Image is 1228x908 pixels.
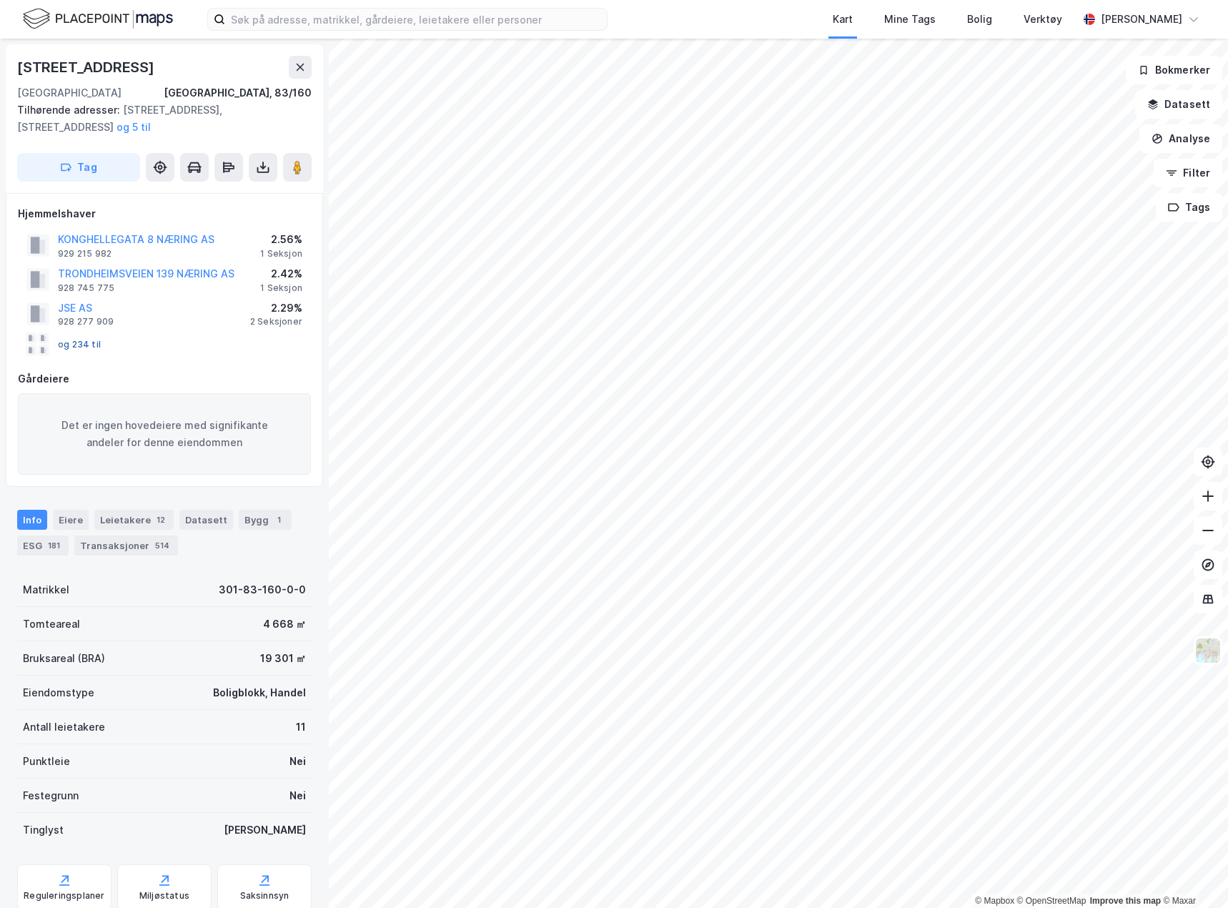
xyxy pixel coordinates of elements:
div: Miljøstatus [139,890,189,902]
div: [PERSON_NAME] [1101,11,1182,28]
iframe: Chat Widget [1157,839,1228,908]
button: Tags [1156,193,1222,222]
button: Bokmerker [1126,56,1222,84]
div: Bruksareal (BRA) [23,650,105,667]
img: logo.f888ab2527a4732fd821a326f86c7f29.svg [23,6,173,31]
img: Z [1194,637,1222,664]
div: 2 Seksjoner [250,316,302,327]
input: Søk på adresse, matrikkel, gårdeiere, leietakere eller personer [225,9,607,30]
div: Transaksjoner [74,536,178,556]
div: Datasett [179,510,233,530]
div: 12 [154,513,168,527]
div: Eiere [53,510,89,530]
div: Festegrunn [23,787,79,804]
div: Reguleringsplaner [24,890,104,902]
div: 11 [296,719,306,736]
div: Info [17,510,47,530]
div: Gårdeiere [18,370,311,388]
div: [PERSON_NAME] [224,821,306,839]
div: Verktøy [1024,11,1062,28]
div: 514 [152,538,172,553]
div: Nei [289,753,306,770]
div: Saksinnsyn [240,890,289,902]
div: Tomteareal [23,616,80,633]
div: 928 277 909 [58,316,114,327]
div: Kontrollprogram for chat [1157,839,1228,908]
div: 929 215 982 [58,248,112,260]
div: Matrikkel [23,581,69,598]
div: [STREET_ADDRESS], [STREET_ADDRESS] [17,102,300,136]
div: Nei [289,787,306,804]
span: Tilhørende adresser: [17,104,123,116]
div: 2.56% [260,231,302,248]
button: Filter [1154,159,1222,187]
div: 1 [272,513,286,527]
div: Mine Tags [884,11,936,28]
div: Kart [833,11,853,28]
div: 1 Seksjon [260,282,302,294]
div: Eiendomstype [23,684,94,701]
div: Det er ingen hovedeiere med signifikante andeler for denne eiendommen [18,393,311,475]
button: Tag [17,153,140,182]
div: Antall leietakere [23,719,105,736]
div: [STREET_ADDRESS] [17,56,157,79]
div: [GEOGRAPHIC_DATA] [17,84,122,102]
a: OpenStreetMap [1017,896,1086,906]
div: Bolig [967,11,992,28]
div: Punktleie [23,753,70,770]
div: [GEOGRAPHIC_DATA], 83/160 [164,84,312,102]
div: Tinglyst [23,821,64,839]
div: 4 668 ㎡ [263,616,306,633]
div: 2.42% [260,265,302,282]
button: Datasett [1135,90,1222,119]
div: 928 745 775 [58,282,114,294]
div: Boligblokk, Handel [213,684,306,701]
div: ESG [17,536,69,556]
div: Hjemmelshaver [18,205,311,222]
div: Bygg [239,510,292,530]
a: Improve this map [1090,896,1161,906]
div: 2.29% [250,300,302,317]
div: 19 301 ㎡ [260,650,306,667]
div: 181 [45,538,63,553]
a: Mapbox [975,896,1014,906]
div: 1 Seksjon [260,248,302,260]
button: Analyse [1139,124,1222,153]
div: 301-83-160-0-0 [219,581,306,598]
div: Leietakere [94,510,174,530]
